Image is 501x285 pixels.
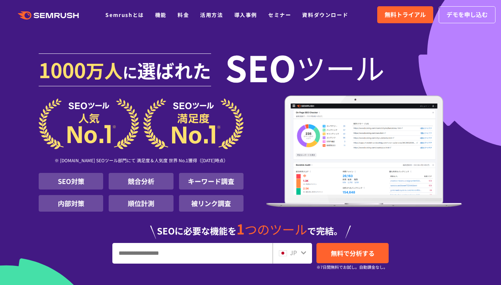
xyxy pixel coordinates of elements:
li: キーワード調査 [179,173,244,190]
li: 被リンク調査 [179,195,244,212]
span: 1 [237,219,245,239]
li: 競合分析 [109,173,173,190]
a: デモを申し込む [439,6,495,23]
a: Semrushとは [105,11,144,18]
a: 機能 [155,11,167,18]
span: 万人 [86,57,123,83]
li: 内部対策 [39,195,103,212]
a: 料金 [178,11,189,18]
span: SEO [225,52,296,82]
a: 無料で分析する [316,243,389,263]
a: 資料ダウンロード [302,11,348,18]
a: 導入事例 [234,11,257,18]
a: セミナー [268,11,291,18]
span: JP [290,248,297,257]
li: SEO対策 [39,173,103,190]
span: 選ばれた [137,57,211,83]
span: デモを申し込む [446,10,488,20]
a: 無料トライアル [377,6,433,23]
input: URL、キーワードを入力してください [113,243,272,263]
span: つのツール [245,220,307,238]
div: ※ [DOMAIN_NAME] SEOツール部門にて 満足度＆人気度 世界 No.1獲得（[DATE]時点） [39,149,244,173]
span: で完結。 [307,224,343,237]
span: 無料トライアル [385,10,426,20]
small: ※7日間無料でお試し。自動課金なし。 [316,264,388,271]
li: 順位計測 [109,195,173,212]
a: 活用方法 [200,11,223,18]
div: SEOに必要な機能を [39,215,462,239]
span: に [123,61,137,83]
span: 1000 [39,55,86,84]
span: 無料で分析する [331,248,375,258]
span: ツール [296,52,385,82]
